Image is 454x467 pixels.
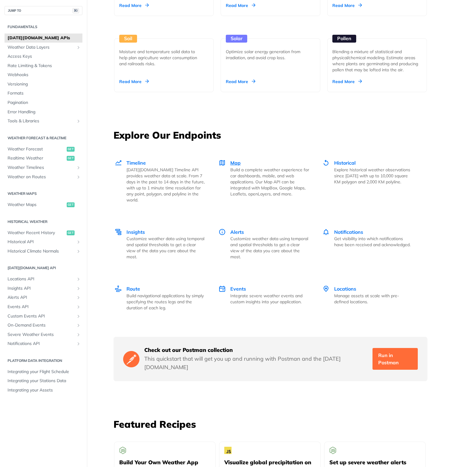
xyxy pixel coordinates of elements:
span: Formats [8,90,81,96]
a: Notifications Notifications Get visibility into which notifications have been received and acknow... [316,216,420,273]
span: On-Demand Events [8,322,75,328]
span: Integrating your Stations Data [8,378,81,384]
a: Weather Forecastget [5,145,82,154]
span: ⌘/ [72,8,79,13]
img: Locations [322,285,330,292]
a: Weather TimelinesShow subpages for Weather Timelines [5,163,82,172]
a: Weather Mapsget [5,200,82,209]
a: Historical Climate NormalsShow subpages for Historical Climate Normals [5,247,82,256]
button: Show subpages for Locations API [76,277,81,282]
h2: Fundamentals [5,24,82,30]
a: On-Demand EventsShow subpages for On-Demand Events [5,321,82,330]
a: Weather on RoutesShow subpages for Weather on Routes [5,172,82,182]
span: Route [126,286,140,292]
span: Custom Events API [8,313,75,319]
img: Route [115,285,122,292]
a: Versioning [5,80,82,89]
span: Weather Recent History [8,230,65,236]
a: Pagination [5,98,82,107]
button: Show subpages for Historical Climate Normals [76,249,81,254]
img: Map [219,159,226,166]
div: Read More [119,79,149,85]
button: Show subpages for Notifications API [76,341,81,346]
button: Show subpages for Weather Timelines [76,165,81,170]
span: Locations API [8,276,75,282]
p: Build navigational applications by simply specifying the routes legs and the duration of each leg. [126,293,205,311]
a: Realtime Weatherget [5,154,82,163]
span: Integrating your Assets [8,387,81,393]
button: Show subpages for Weather on Routes [76,175,81,179]
p: Build a complete weather experience for car dashboards, mobile, and web applications. Our Map API... [230,167,309,197]
img: Notifications [322,228,330,236]
p: Get visibility into which notifications have been received and acknowledged. [334,236,413,248]
div: Read More [226,79,255,85]
button: Show subpages for Tools & Libraries [76,119,81,124]
div: Moisture and temperature solid data to help plan agriculture water consumption and railroads risks. [119,49,204,67]
h5: Check out our Postman collection [144,346,368,354]
span: Weather Data Layers [8,44,75,50]
div: Optimize solar energy generation from irradiation, and avoid crop loss. [226,49,310,61]
a: Soil Moisture and temperature solid data to help plan agriculture water consumption and railroads... [112,16,216,92]
span: Weather Timelines [8,165,75,171]
span: Realtime Weather [8,155,65,161]
button: Show subpages for Alerts API [76,295,81,300]
a: Insights Insights Customize weather data using temporal and spatial thresholds to get a clear vie... [114,216,212,273]
div: Read More [119,2,149,8]
a: Weather Recent Historyget [5,228,82,237]
span: Access Keys [8,53,81,60]
a: Solar Optimize solar energy generation from irradiation, and avoid crop loss. Read More [218,16,323,92]
img: Timeline [115,159,122,166]
span: Alerts API [8,295,75,301]
a: Timeline Timeline [DATE][DOMAIN_NAME] Timeline API provides weather data at scale. From 7 days in... [114,147,212,216]
p: Customize weather data using temporal and spatial thresholds to get a clear view of the data you ... [230,236,309,260]
span: Webhooks [8,72,81,78]
p: Explore historical weather observations since [DATE] with up to 10,000 square KM polygon and 2,00... [334,167,413,185]
img: Events [219,285,226,292]
h2: Historical Weather [5,219,82,224]
button: Show subpages for Weather Data Layers [76,45,81,50]
button: JUMP TO⌘/ [5,6,82,15]
button: Show subpages for Events API [76,304,81,309]
h2: Weather Forecast & realtime [5,135,82,141]
a: Integrating your Flight Schedule [5,367,82,376]
span: Locations [334,286,356,292]
span: Historical [334,160,356,166]
button: Show subpages for On-Demand Events [76,323,81,328]
span: Error Handling [8,109,81,115]
div: Read More [332,79,362,85]
a: Custom Events APIShow subpages for Custom Events API [5,312,82,321]
a: Map Map Build a complete weather experience for car dashboards, mobile, and web applications. Our... [212,147,316,216]
h2: Weather Maps [5,191,82,196]
span: Insights API [8,285,75,291]
button: Show subpages for Historical API [76,240,81,244]
h3: Featured Recipes [113,417,427,431]
div: Solar [226,35,247,43]
span: Notifications API [8,341,75,347]
a: Weather Data LayersShow subpages for Weather Data Layers [5,43,82,52]
button: Show subpages for Severe Weather Events [76,332,81,337]
a: [DATE][DOMAIN_NAME] APIs [5,34,82,43]
span: Integrating your Flight Schedule [8,369,81,375]
span: Rate Limiting & Tokens [8,63,81,69]
a: Pollen Blending a mixture of statistical and physical/chemical modeling. Estimate areas where pla... [325,16,429,92]
span: Pagination [8,100,81,106]
p: Integrate severe weather events and custom insights into your application. [230,293,309,305]
a: Webhooks [5,70,82,79]
span: Weather Forecast [8,146,65,152]
p: Customize weather data using temporal and spatial thresholds to get a clear view of the data you ... [126,236,205,260]
a: Error Handling [5,108,82,117]
a: Alerts Alerts Customize weather data using temporal and spatial thresholds to get a clear view of... [212,216,316,273]
img: Alerts [219,228,226,236]
span: get [67,147,75,152]
div: Read More [332,2,362,8]
span: get [67,156,75,161]
a: Alerts APIShow subpages for Alerts API [5,293,82,302]
a: Access Keys [5,52,82,61]
span: Weather Maps [8,202,65,208]
a: Integrating your Stations Data [5,376,82,385]
div: Pollen [332,35,356,43]
p: This quickstart that will get you up and running with Postman and the [DATE][DOMAIN_NAME] [144,355,368,372]
h3: Explore Our Endpoints [113,128,427,142]
a: Insights APIShow subpages for Insights API [5,284,82,293]
a: Rate Limiting & Tokens [5,61,82,70]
